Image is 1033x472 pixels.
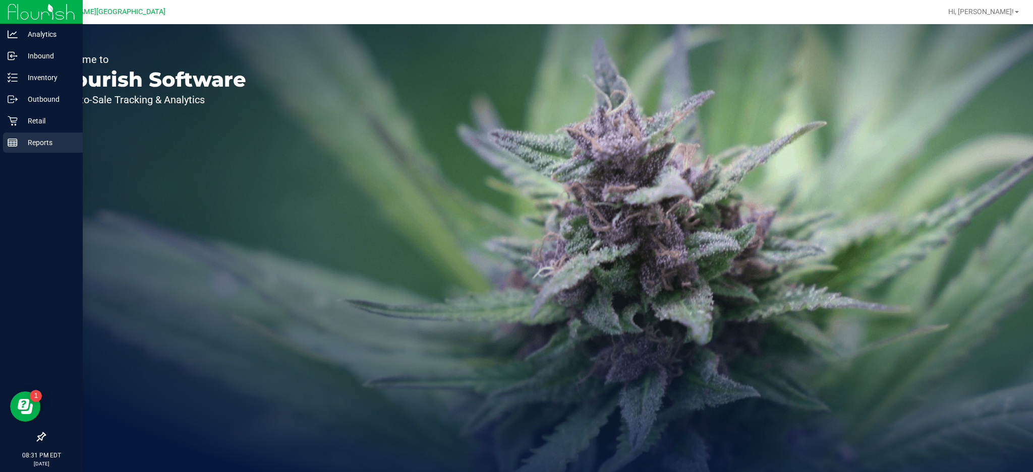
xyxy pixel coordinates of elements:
p: [DATE] [5,460,78,467]
inline-svg: Retail [8,116,18,126]
p: Reports [18,137,78,149]
iframe: Resource center unread badge [30,390,42,402]
inline-svg: Inbound [8,51,18,61]
span: Hi, [PERSON_NAME]! [948,8,1014,16]
p: Inbound [18,50,78,62]
inline-svg: Reports [8,138,18,148]
p: Inventory [18,72,78,84]
iframe: Resource center [10,391,40,422]
p: Analytics [18,28,78,40]
span: [PERSON_NAME][GEOGRAPHIC_DATA] [41,8,165,16]
p: Welcome to [54,54,246,64]
p: Flourish Software [54,70,246,90]
p: Outbound [18,93,78,105]
p: Seed-to-Sale Tracking & Analytics [54,95,246,105]
inline-svg: Inventory [8,73,18,83]
p: 08:31 PM EDT [5,451,78,460]
inline-svg: Outbound [8,94,18,104]
inline-svg: Analytics [8,29,18,39]
p: Retail [18,115,78,127]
